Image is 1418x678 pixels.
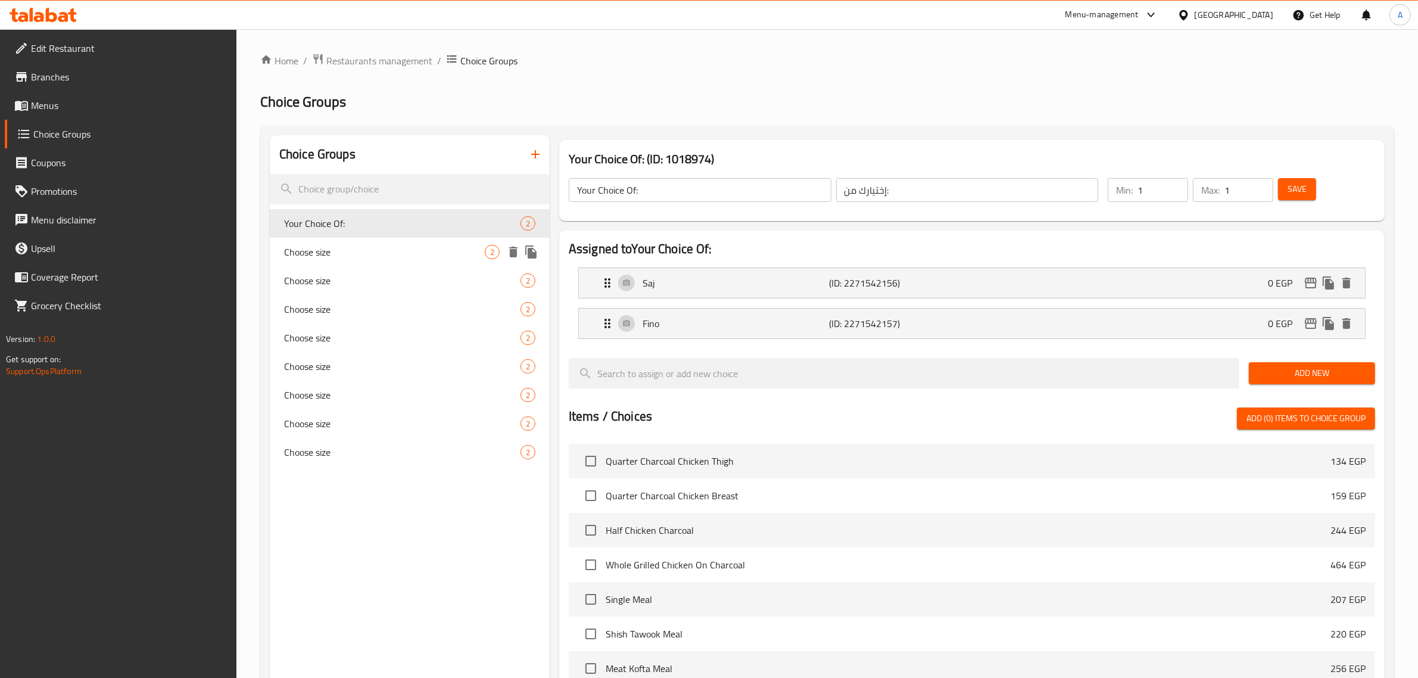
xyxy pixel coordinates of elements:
a: Menu disclaimer [5,206,237,234]
p: Saj [643,276,830,290]
span: Select choice [578,587,603,612]
span: Choice Groups [33,127,227,141]
span: Choose size [284,245,485,259]
span: 2 [521,361,535,372]
p: 207 EGP [1330,592,1366,607]
span: A [1398,8,1403,21]
span: Choose size [284,445,521,459]
div: Choose size2 [270,324,550,352]
span: Menu disclaimer [31,213,227,227]
li: Expand [569,263,1375,303]
div: Choices [521,388,535,402]
span: Restaurants management [326,54,432,68]
button: duplicate [1320,315,1338,332]
div: Choices [521,302,535,316]
a: Edit Restaurant [5,34,237,63]
span: Quarter Charcoal Chicken Breast [606,489,1330,503]
span: Single Meal [606,592,1330,607]
button: edit [1302,274,1320,292]
a: Grocery Checklist [5,291,237,320]
span: Choose size [284,416,521,431]
span: 1.0.0 [37,331,55,347]
span: 2 [521,218,535,229]
div: Choices [521,273,535,288]
span: Select choice [578,552,603,577]
h2: Items / Choices [569,408,652,425]
button: Save [1278,178,1316,200]
span: Get support on: [6,352,61,367]
div: Choose size2 [270,266,550,295]
span: Choose size [284,359,521,374]
nav: breadcrumb [260,53,1394,69]
div: Choices [485,245,500,259]
span: Quarter Charcoal Chicken Thigh [606,454,1330,468]
button: duplicate [522,243,540,261]
span: Select choice [578,449,603,474]
div: Choose size2 [270,295,550,324]
p: Fino [643,316,830,331]
span: Add New [1258,366,1366,381]
span: Version: [6,331,35,347]
a: Restaurants management [312,53,432,69]
p: (ID: 2271542157) [830,316,954,331]
button: edit [1302,315,1320,332]
span: 2 [521,418,535,430]
p: Max: [1201,183,1220,197]
div: Your Choice Of:2 [270,209,550,238]
p: Min: [1116,183,1133,197]
span: Shish Tawook Meal [606,627,1330,641]
span: Promotions [31,184,227,198]
a: Support.OpsPlatform [6,363,82,379]
span: Choose size [284,273,521,288]
p: 256 EGP [1330,661,1366,676]
button: delete [1338,315,1355,332]
span: Choice Groups [460,54,518,68]
span: Choose size [284,331,521,345]
span: Edit Restaurant [31,41,227,55]
div: Choices [521,445,535,459]
span: 2 [521,390,535,401]
p: 220 EGP [1330,627,1366,641]
input: search [270,174,550,204]
p: 244 EGP [1330,523,1366,537]
li: / [437,54,441,68]
div: Choose size2 [270,381,550,409]
a: Upsell [5,234,237,263]
span: Coverage Report [31,270,227,284]
span: Whole Grilled Chicken On Charcoal [606,558,1330,572]
span: Select choice [578,483,603,508]
div: Choices [521,331,535,345]
a: Home [260,54,298,68]
button: delete [1338,274,1355,292]
span: Coupons [31,155,227,170]
button: Add (0) items to choice group [1237,408,1375,430]
div: Expand [579,268,1365,298]
div: Choices [521,216,535,231]
div: Menu-management [1065,8,1139,22]
a: Coupons [5,148,237,177]
p: (ID: 2271542156) [830,276,954,290]
a: Promotions [5,177,237,206]
input: search [569,358,1239,388]
span: Meat Kofta Meal [606,661,1330,676]
a: Coverage Report [5,263,237,291]
div: Expand [579,309,1365,338]
li: Expand [569,303,1375,344]
p: 464 EGP [1330,558,1366,572]
span: Upsell [31,241,227,256]
span: Branches [31,70,227,84]
span: Save [1288,182,1307,197]
p: 159 EGP [1330,489,1366,503]
span: Choose size [284,302,521,316]
a: Branches [5,63,237,91]
button: Add New [1249,362,1375,384]
span: 2 [521,304,535,315]
span: Add (0) items to choice group [1246,411,1366,426]
span: Choice Groups [260,88,346,115]
p: 134 EGP [1330,454,1366,468]
button: duplicate [1320,274,1338,292]
div: Choose size2 [270,409,550,438]
span: Select choice [578,518,603,543]
p: 0 EGP [1268,276,1302,290]
h2: Assigned to Your Choice Of: [569,240,1375,258]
